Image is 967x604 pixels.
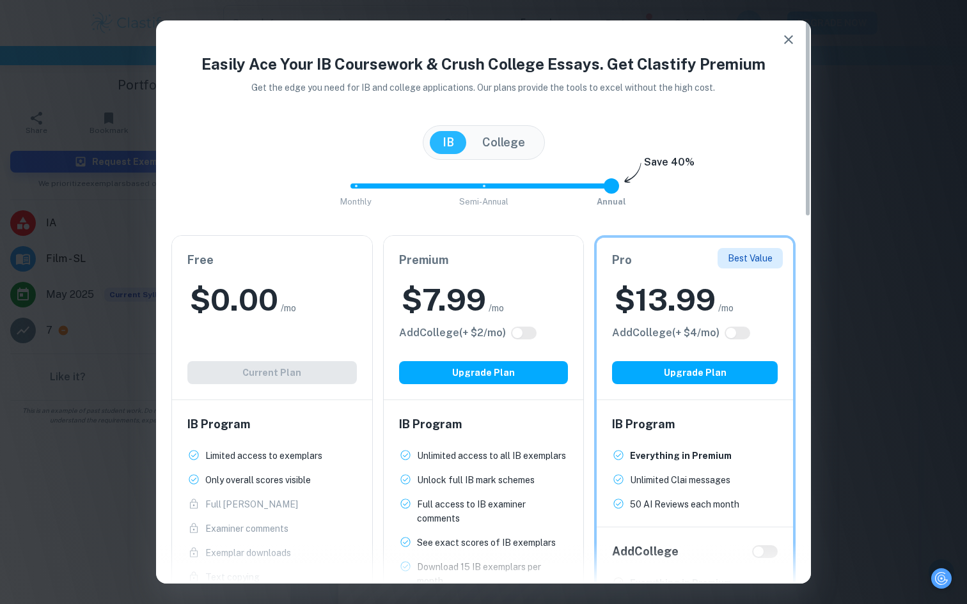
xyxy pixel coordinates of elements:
p: Unlimited access to all IB exemplars [417,449,566,463]
button: Upgrade Plan [612,361,778,384]
p: Get the edge you need for IB and college applications. Our plans provide the tools to excel witho... [234,81,734,95]
span: Monthly [340,197,372,206]
h6: IB Program [187,415,357,433]
p: Examiner comments [205,522,288,536]
h6: Click to see all the additional College features. [399,325,506,341]
p: 50 AI Reviews each month [630,497,739,511]
span: /mo [489,301,504,315]
h6: Premium [399,251,569,269]
span: /mo [281,301,296,315]
h6: IB Program [399,415,569,433]
h6: Click to see all the additional College features. [612,325,719,341]
p: Full [PERSON_NAME] [205,497,298,511]
p: Limited access to exemplars [205,449,322,463]
h6: Save 40% [644,155,695,176]
p: Unlock full IB mark schemes [417,473,535,487]
span: /mo [718,301,734,315]
p: See exact scores of IB exemplars [417,536,556,550]
button: IB [430,131,467,154]
h2: $ 0.00 [190,279,278,320]
h6: Pro [612,251,778,269]
span: Annual [597,197,626,206]
span: Semi-Annual [459,197,508,206]
h2: $ 13.99 [615,279,716,320]
h4: Easily Ace Your IB Coursework & Crush College Essays. Get Clastify Premium [171,52,796,75]
button: Upgrade Plan [399,361,569,384]
img: subscription-arrow.svg [624,162,641,184]
h6: Free [187,251,357,269]
h6: IB Program [612,415,778,433]
p: Best Value [728,251,773,265]
p: Full access to IB examiner comments [417,497,569,525]
p: Only overall scores visible [205,473,311,487]
button: College [469,131,538,154]
p: Everything in Premium [630,449,732,463]
p: Unlimited Clai messages [630,473,730,487]
h2: $ 7.99 [402,279,486,320]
